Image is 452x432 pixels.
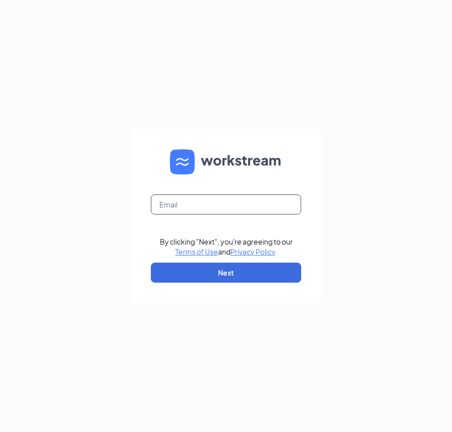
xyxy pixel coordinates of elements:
a: Privacy Policy [231,247,275,256]
img: WS logo and Workstream text [170,149,282,174]
a: Terms of Use [175,247,218,256]
input: Email [151,194,301,214]
button: Next [151,263,301,283]
div: By clicking "Next", you're agreeing to our and . [160,237,293,257]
